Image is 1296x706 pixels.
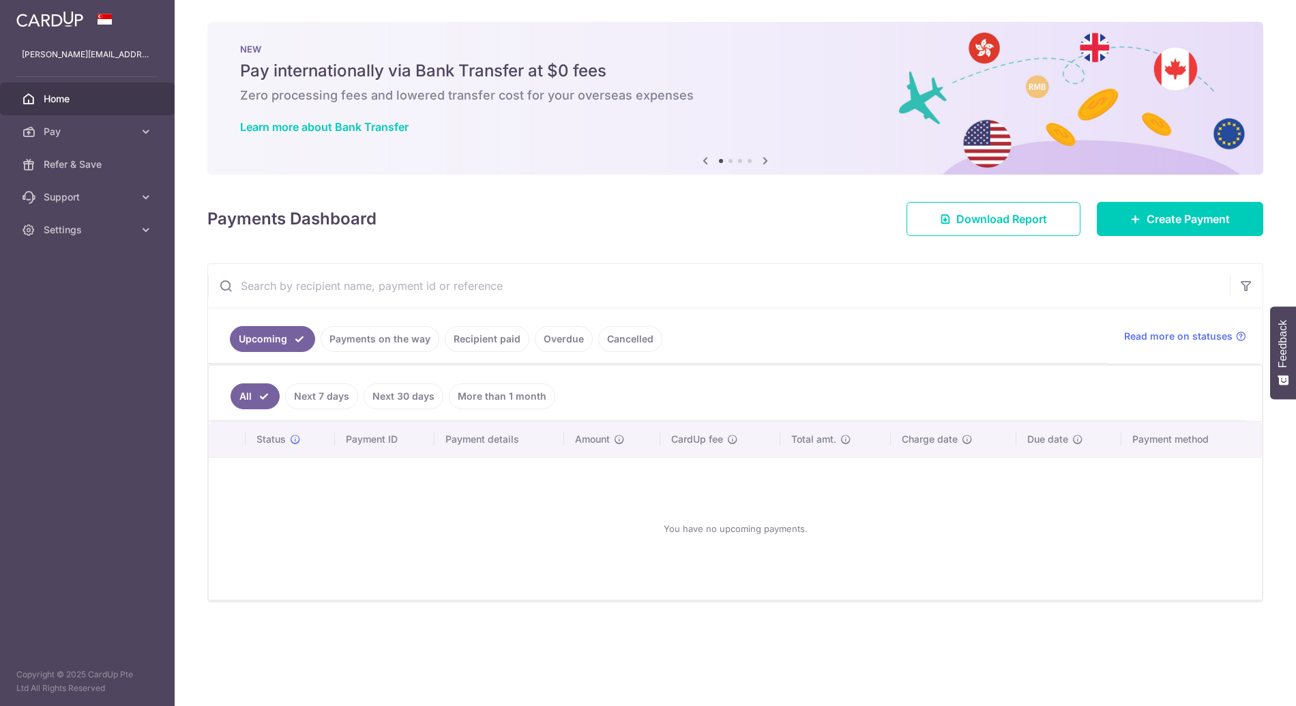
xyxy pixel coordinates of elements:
[1270,306,1296,399] button: Feedback - Show survey
[956,211,1047,227] span: Download Report
[902,432,958,446] span: Charge date
[208,264,1230,308] input: Search by recipient name, payment id or reference
[44,92,134,106] span: Home
[1097,202,1263,236] a: Create Payment
[907,202,1080,236] a: Download Report
[225,469,1246,589] div: You have no upcoming payments.
[1121,422,1262,457] th: Payment method
[240,87,1231,104] h6: Zero processing fees and lowered transfer cost for your overseas expenses
[791,432,836,446] span: Total amt.
[207,207,377,231] h4: Payments Dashboard
[598,326,662,352] a: Cancelled
[671,432,723,446] span: CardUp fee
[231,383,280,409] a: All
[1147,211,1230,227] span: Create Payment
[575,432,610,446] span: Amount
[1124,329,1246,343] a: Read more on statuses
[230,326,315,352] a: Upcoming
[256,432,286,446] span: Status
[44,158,134,171] span: Refer & Save
[22,48,153,61] p: [PERSON_NAME][EMAIL_ADDRESS][DOMAIN_NAME]
[364,383,443,409] a: Next 30 days
[44,125,134,138] span: Pay
[1027,432,1068,446] span: Due date
[1277,320,1289,368] span: Feedback
[435,422,563,457] th: Payment details
[207,22,1263,175] img: Bank transfer banner
[285,383,358,409] a: Next 7 days
[44,190,134,204] span: Support
[240,60,1231,82] h5: Pay internationally via Bank Transfer at $0 fees
[240,120,409,134] a: Learn more about Bank Transfer
[449,383,555,409] a: More than 1 month
[321,326,439,352] a: Payments on the way
[240,44,1231,55] p: NEW
[535,326,593,352] a: Overdue
[335,422,435,457] th: Payment ID
[16,11,83,27] img: CardUp
[1124,329,1233,343] span: Read more on statuses
[445,326,529,352] a: Recipient paid
[44,223,134,237] span: Settings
